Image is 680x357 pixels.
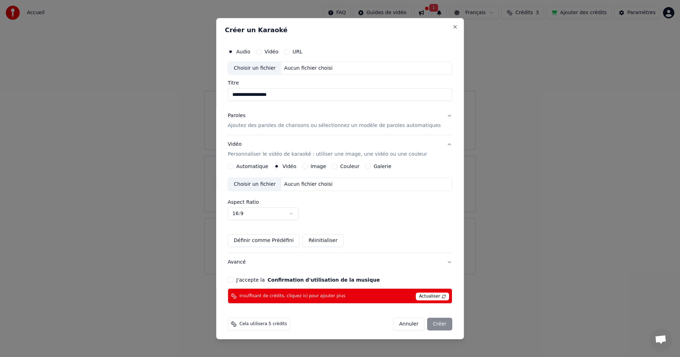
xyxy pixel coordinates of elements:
label: J'accepte la [236,277,380,282]
button: Avancé [228,253,452,271]
label: Couleur [340,164,359,169]
p: Ajoutez des paroles de chansons ou sélectionnez un modèle de paroles automatiques [228,122,441,129]
span: Cela utilisera 5 crédits [239,321,287,327]
div: Choisir un fichier [228,62,281,74]
div: Aucun fichier choisi [282,181,336,188]
button: J'accepte la [268,277,380,282]
label: Automatique [236,164,268,169]
div: Choisir un fichier [228,178,281,191]
button: ParolesAjoutez des paroles de chansons ou sélectionnez un modèle de paroles automatiques [228,106,452,135]
button: Définir comme Prédéfini [228,234,300,247]
label: Image [311,164,326,169]
button: VidéoPersonnaliser le vidéo de karaoké : utiliser une image, une vidéo ou une couleur [228,135,452,163]
div: VidéoPersonnaliser le vidéo de karaoké : utiliser une image, une vidéo ou une couleur [228,163,452,253]
label: Vidéo [283,164,296,169]
span: Insuffisant de crédits, cliquez ici pour ajouter plus [239,293,345,299]
span: Actualiser [416,293,449,300]
div: Vidéo [228,141,427,158]
p: Personnaliser le vidéo de karaoké : utiliser une image, une vidéo ou une couleur [228,151,427,158]
label: Audio [236,49,250,54]
h2: Créer un Karaoké [225,27,455,33]
button: Annuler [393,318,424,330]
label: Aspect Ratio [228,200,452,205]
button: Réinitialiser [302,234,344,247]
label: Galerie [374,164,391,169]
label: Vidéo [265,49,278,54]
label: Titre [228,80,452,85]
div: Aucun fichier choisi [282,64,336,71]
label: URL [293,49,302,54]
div: Paroles [228,112,245,119]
